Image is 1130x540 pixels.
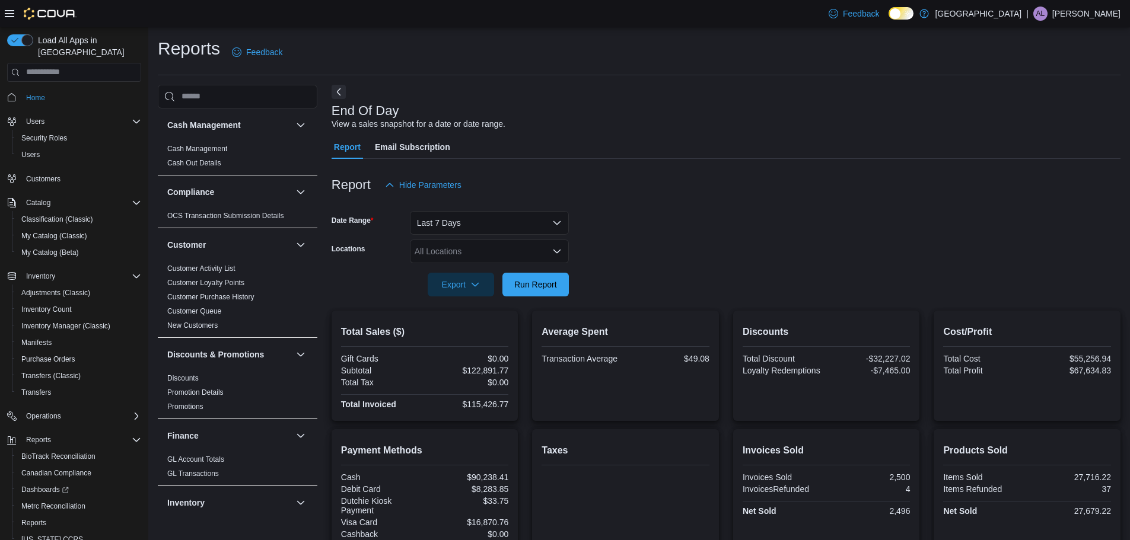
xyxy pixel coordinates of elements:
[21,231,87,241] span: My Catalog (Classic)
[167,186,291,198] button: Compliance
[17,483,141,497] span: Dashboards
[2,432,146,448] button: Reports
[743,325,911,339] h2: Discounts
[21,354,75,364] span: Purchase Orders
[427,366,508,375] div: $122,891.77
[829,366,910,375] div: -$7,465.00
[743,354,824,363] div: Total Discount
[158,209,317,228] div: Compliance
[743,506,776,516] strong: Net Sold
[332,178,371,192] h3: Report
[21,90,141,105] span: Home
[158,452,317,485] div: Finance
[12,498,146,515] button: Metrc Reconciliation
[341,484,422,494] div: Debit Card
[167,402,203,411] span: Promotions
[17,286,95,300] a: Adjustments (Classic)
[829,354,910,363] div: -$32,227.02
[167,349,264,360] h3: Discounts & Promotions
[167,321,218,330] a: New Customers
[17,245,141,260] span: My Catalog (Beta)
[427,484,508,494] div: $8,283.85
[542,325,709,339] h2: Average Spent
[167,211,284,221] span: OCS Transaction Submission Details
[21,371,81,381] span: Transfers (Classic)
[21,452,96,461] span: BioTrack Reconciliation
[2,89,146,106] button: Home
[12,515,146,531] button: Reports
[167,158,221,168] span: Cash Out Details
[21,248,79,257] span: My Catalog (Beta)
[332,104,399,118] h3: End Of Day
[167,469,219,478] a: GL Transactions
[743,472,824,482] div: Invoices Sold
[17,148,44,162] a: Users
[410,211,569,235] button: Last 7 Days
[21,288,90,298] span: Adjustments (Classic)
[17,302,77,317] a: Inventory Count
[21,468,91,478] span: Canadian Compliance
[21,171,141,186] span: Customers
[843,8,879,20] span: Feedback
[943,506,977,516] strong: Net Sold
[12,318,146,334] button: Inventory Manager (Classic)
[12,351,146,368] button: Purchase Orders
[399,179,461,191] span: Hide Parameters
[294,347,308,362] button: Discounts & Promotions
[17,212,141,226] span: Classification (Classic)
[17,286,141,300] span: Adjustments (Classic)
[26,198,50,207] span: Catalog
[21,305,72,314] span: Inventory Count
[21,150,40,159] span: Users
[12,448,146,465] button: BioTrack Reconciliation
[12,384,146,401] button: Transfers
[943,484,1024,494] div: Items Refunded
[12,301,146,318] button: Inventory Count
[21,409,66,423] button: Operations
[17,212,98,226] a: Classification (Classic)
[167,292,254,302] span: Customer Purchase History
[2,113,146,130] button: Users
[21,172,65,186] a: Customers
[17,385,56,400] a: Transfers
[332,244,365,254] label: Locations
[1030,472,1111,482] div: 27,716.22
[167,144,227,154] span: Cash Management
[167,321,218,330] span: New Customers
[167,293,254,301] a: Customer Purchase History
[502,273,569,296] button: Run Report
[246,46,282,58] span: Feedback
[21,321,110,331] span: Inventory Manager (Classic)
[943,354,1024,363] div: Total Cost
[21,518,46,528] span: Reports
[743,366,824,375] div: Loyalty Redemptions
[341,472,422,482] div: Cash
[21,388,51,397] span: Transfers
[341,529,422,539] div: Cashback
[17,319,141,333] span: Inventory Manager (Classic)
[167,278,244,287] span: Customer Loyalty Points
[17,335,141,350] span: Manifests
[889,7,913,20] input: Dark Mode
[158,37,220,60] h1: Reports
[341,400,396,409] strong: Total Invoiced
[427,496,508,506] div: $33.75
[26,271,55,281] span: Inventory
[12,130,146,146] button: Security Roles
[21,433,56,447] button: Reports
[21,485,69,494] span: Dashboards
[17,319,115,333] a: Inventory Manager (Classic)
[167,307,221,315] a: Customer Queue
[167,388,224,397] span: Promotion Details
[552,247,562,256] button: Open list of options
[1030,354,1111,363] div: $55,256.94
[21,91,50,105] a: Home
[167,212,284,220] a: OCS Transaction Submission Details
[12,244,146,261] button: My Catalog (Beta)
[1052,7,1121,21] p: [PERSON_NAME]
[21,501,85,511] span: Metrc Reconciliation
[33,34,141,58] span: Load All Apps in [GEOGRAPHIC_DATA]
[17,229,92,243] a: My Catalog (Classic)
[12,368,146,384] button: Transfers (Classic)
[21,269,141,283] span: Inventory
